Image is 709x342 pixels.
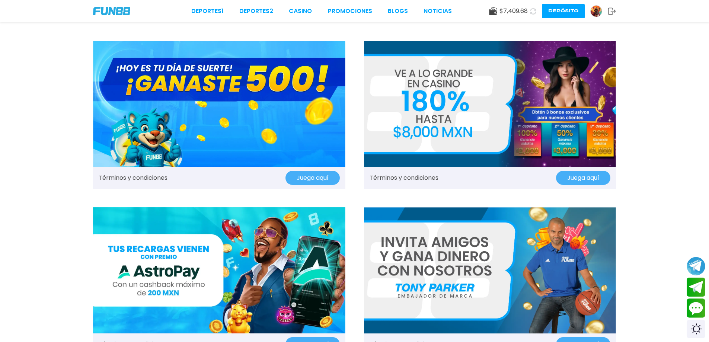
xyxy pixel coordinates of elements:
img: Promo Banner [364,207,616,333]
a: NOTICIAS [424,7,452,16]
a: Avatar [590,5,608,17]
button: Juega aquí [285,171,340,185]
img: Company Logo [93,7,130,15]
a: Deportes1 [191,7,224,16]
a: Términos y condiciones [99,173,167,182]
img: Promo Banner [93,207,345,333]
img: Promo Banner [364,41,616,167]
div: Switch theme [687,320,705,338]
button: Depósito [542,4,585,18]
a: CASINO [289,7,312,16]
a: Deportes2 [239,7,273,16]
img: Avatar [591,6,602,17]
button: Join telegram [687,278,705,297]
a: BLOGS [388,7,408,16]
button: Juega aquí [556,171,610,185]
button: Contact customer service [687,298,705,318]
button: Join telegram channel [687,256,705,276]
a: Promociones [328,7,372,16]
span: $ 7,409.68 [499,7,528,16]
img: Promo Banner [93,41,345,167]
a: Términos y condiciones [370,173,438,182]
